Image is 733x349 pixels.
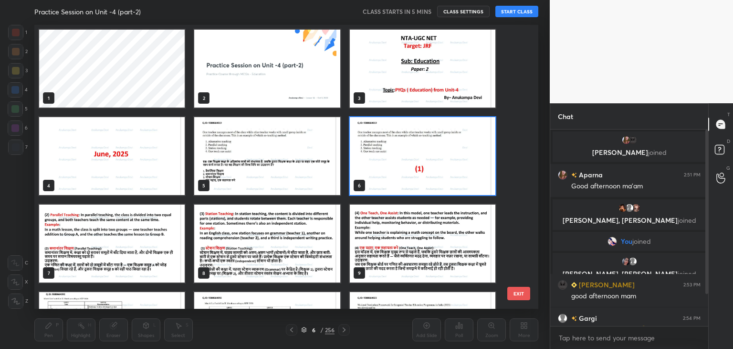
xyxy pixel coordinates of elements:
[39,205,185,283] img: 1759656218W29FO5.pdf
[8,120,28,136] div: 6
[34,7,141,16] h4: Practice Session on Unit -4 (part-2)
[684,172,701,178] div: 2:51 PM
[507,287,530,300] button: EXIT
[683,316,701,321] div: 2:54 PM
[571,173,577,178] img: no-rating-badge.077c3623.svg
[631,203,641,213] img: cef67966f6c547679f74ebd079113425.jpg
[558,314,567,323] img: default.png
[8,82,28,98] div: 4
[437,6,490,17] button: CLASS SETTINGS
[577,313,597,323] h6: Gargi
[628,257,638,266] img: default.png
[618,203,628,213] img: 43e279c3707540d381c52db753b54b36.jpg
[8,140,28,155] div: 7
[577,280,635,290] h6: [PERSON_NAME]
[550,104,581,129] p: Chat
[558,217,700,224] p: [PERSON_NAME], [PERSON_NAME]
[571,282,577,288] img: Learner_Badge_beginner_1_8b307cf2a0.svg
[8,44,28,59] div: 2
[727,138,730,145] p: D
[550,130,708,327] div: grid
[607,237,617,246] img: 3ec007b14afa42208d974be217fe0491.jpg
[350,30,495,108] img: 1759656218W29FO5.pdf
[8,274,28,290] div: X
[8,294,28,309] div: Z
[34,25,522,309] div: grid
[726,164,730,172] p: G
[194,117,340,195] img: 1759656218W29FO5.pdf
[621,135,631,145] img: a5ee5cf734fb41e38caa659d1fa827b7.jpg
[621,238,632,245] span: You
[39,117,185,195] img: 1759656218W29FO5.pdf
[625,203,634,213] img: default.png
[628,135,638,145] img: 93f5cf4390604011b7ef6db42e05666d.jpg
[350,117,495,195] img: 1759656218W29FO5.pdf
[363,7,431,16] h5: CLASS STARTS IN 5 MINS
[632,238,651,245] span: joined
[577,170,603,180] h6: Aparna
[558,280,567,290] img: 93f5cf4390604011b7ef6db42e05666d.jpg
[571,292,701,301] div: good afternoon mam
[678,269,696,278] span: joined
[8,63,28,78] div: 3
[320,327,323,333] div: /
[558,170,567,180] img: a5ee5cf734fb41e38caa659d1fa827b7.jpg
[678,216,696,225] span: joined
[350,205,495,283] img: 1759656218W29FO5.pdf
[8,101,28,117] div: 5
[325,326,335,334] div: 256
[558,270,700,278] p: [PERSON_NAME], [PERSON_NAME]
[621,257,631,266] img: 5878e3593f9c44669b2a929936b1861e.jpg
[571,182,701,191] div: Good afternoon ma'am
[8,25,27,40] div: 1
[309,327,318,333] div: 6
[571,316,577,321] img: no-rating-badge.077c3623.svg
[571,325,701,335] div: Good afternoon mam 🙏
[194,205,340,283] img: 1759656218W29FO5.pdf
[683,282,701,288] div: 2:53 PM
[727,111,730,118] p: T
[648,148,667,157] span: joined
[8,255,28,271] div: C
[194,30,340,108] img: f592977a-a1cc-11f0-907f-82b4f3464200.jpg
[495,6,538,17] button: START CLASS
[558,149,700,156] p: [PERSON_NAME]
